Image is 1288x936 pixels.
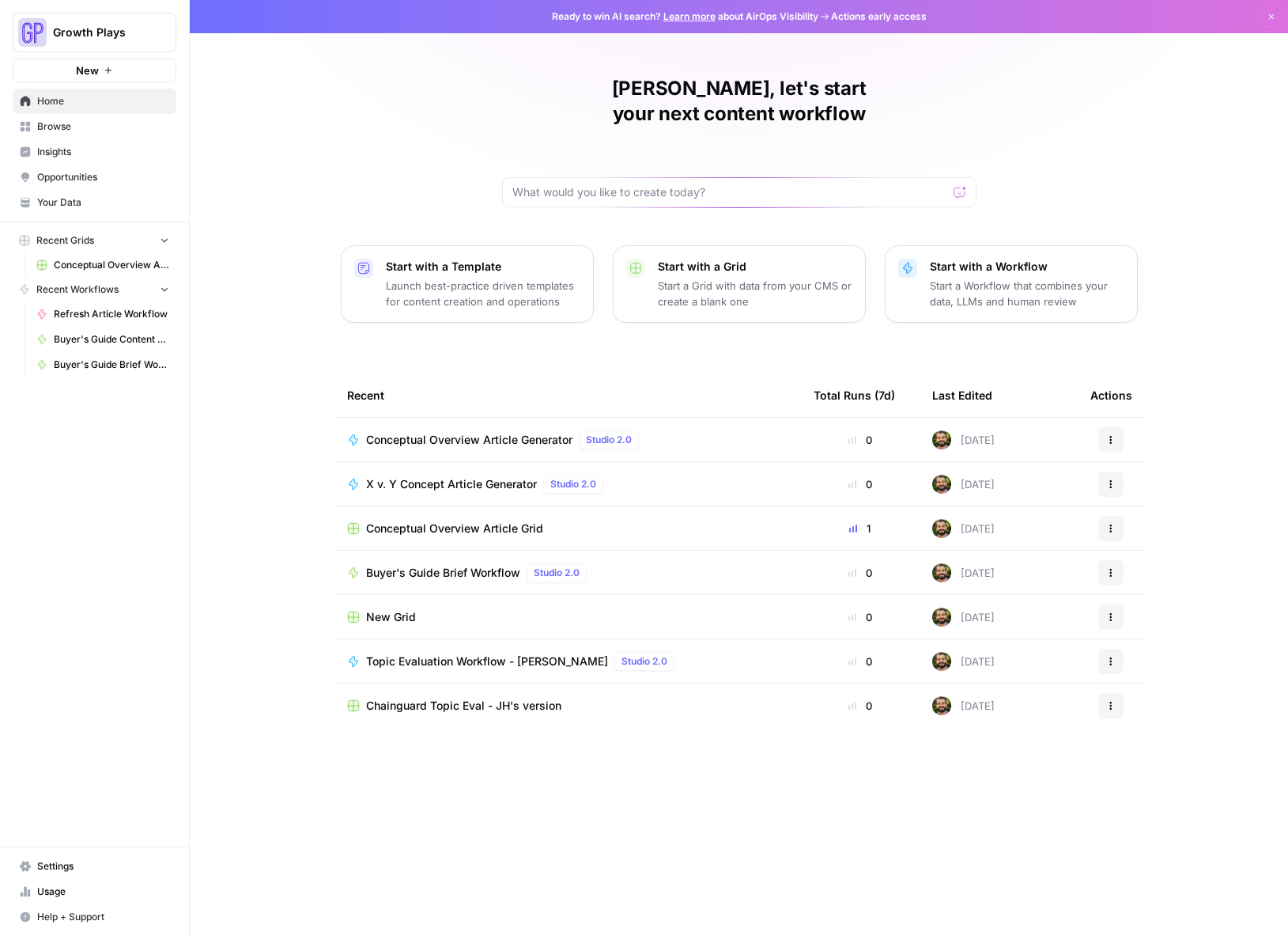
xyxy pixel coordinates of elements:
[502,76,976,127] h1: [PERSON_NAME], let's start your next content workflow
[13,139,176,165] a: Insights
[13,879,176,904] a: Usage
[932,608,951,627] img: 7n9g0vcyosf9m799tx179q68c4d8
[36,282,119,297] span: Recent Workflows
[932,696,951,715] img: 7n9g0vcyosf9m799tx179q68c4d8
[512,184,947,200] input: What would you like to create today?
[37,885,169,899] span: Usage
[814,432,907,448] div: 0
[932,652,995,671] div: [DATE]
[366,654,608,669] span: Topic Evaluation Workflow - [PERSON_NAME]
[54,332,169,347] span: Buyer's Guide Content Workflow - Gemini/[PERSON_NAME] Version
[932,608,995,627] div: [DATE]
[932,696,995,715] div: [DATE]
[37,94,169,108] span: Home
[29,327,176,352] a: Buyer's Guide Content Workflow - Gemini/[PERSON_NAME] Version
[347,475,788,494] a: X v. Y Concept Article GeneratorStudio 2.0
[347,521,788,536] a: Conceptual Overview Article Grid
[930,259,1124,275] p: Start with a Workflow
[932,430,951,449] img: 7n9g0vcyosf9m799tx179q68c4d8
[814,609,907,625] div: 0
[814,521,907,536] div: 1
[932,563,995,582] div: [DATE]
[347,652,788,671] a: Topic Evaluation Workflow - [PERSON_NAME]Studio 2.0
[13,854,176,879] a: Settings
[613,245,866,323] button: Start with a GridStart a Grid with data from your CMS or create a blank one
[366,609,416,625] span: New Grid
[932,519,951,538] img: 7n9g0vcyosf9m799tx179q68c4d8
[13,904,176,930] button: Help + Support
[366,476,537,492] span: X v. Y Concept Article Generator
[13,59,176,82] button: New
[663,10,716,22] a: Learn more
[347,373,788,417] div: Recent
[76,63,99,78] span: New
[18,18,47,47] img: Growth Plays Logo
[658,259,852,275] p: Start with a Grid
[366,565,520,581] span: Buyer's Guide Brief Workflow
[366,521,543,536] span: Conceptual Overview Article Grid
[386,259,580,275] p: Start with a Template
[54,258,169,272] span: Conceptual Overview Article Grid
[54,358,169,372] span: Buyer's Guide Brief Workflow
[13,165,176,190] a: Opportunities
[37,119,169,134] span: Browse
[13,229,176,252] button: Recent Grids
[658,278,852,309] p: Start a Grid with data from your CMS or create a blank one
[550,477,596,491] span: Studio 2.0
[29,352,176,377] a: Buyer's Guide Brief Workflow
[29,301,176,327] a: Refresh Article Workflow
[366,432,572,448] span: Conceptual Overview Article Generator
[814,373,895,417] div: Total Runs (7d)
[814,476,907,492] div: 0
[347,609,788,625] a: New Grid
[932,652,951,671] img: 7n9g0vcyosf9m799tx179q68c4d8
[366,698,561,714] span: Chainguard Topic Eval - JH's version
[347,430,788,449] a: Conceptual Overview Article GeneratorStudio 2.0
[814,565,907,581] div: 0
[932,563,951,582] img: 7n9g0vcyosf9m799tx179q68c4d8
[53,25,149,40] span: Growth Plays
[932,430,995,449] div: [DATE]
[54,307,169,321] span: Refresh Article Workflow
[37,170,169,184] span: Opportunities
[814,698,907,714] div: 0
[13,89,176,114] a: Home
[552,9,818,24] span: Ready to win AI search? about AirOps Visibility
[37,195,169,210] span: Your Data
[586,433,632,447] span: Studio 2.0
[1090,373,1132,417] div: Actions
[885,245,1138,323] button: Start with a WorkflowStart a Workflow that combines your data, LLMs and human review
[13,13,176,52] button: Workspace: Growth Plays
[386,278,580,309] p: Launch best-practice driven templates for content creation and operations
[29,252,176,278] a: Conceptual Overview Article Grid
[347,563,788,582] a: Buyer's Guide Brief WorkflowStudio 2.0
[930,278,1124,309] p: Start a Workflow that combines your data, LLMs and human review
[932,519,995,538] div: [DATE]
[621,654,667,669] span: Studio 2.0
[37,859,169,873] span: Settings
[932,475,951,494] img: 7n9g0vcyosf9m799tx179q68c4d8
[831,9,927,24] span: Actions early access
[932,373,992,417] div: Last Edited
[13,114,176,139] a: Browse
[347,698,788,714] a: Chainguard Topic Eval - JH's version
[932,475,995,494] div: [DATE]
[37,910,169,924] span: Help + Support
[36,233,94,248] span: Recent Grids
[13,190,176,215] a: Your Data
[13,278,176,301] button: Recent Workflows
[37,145,169,159] span: Insights
[534,566,580,580] span: Studio 2.0
[341,245,594,323] button: Start with a TemplateLaunch best-practice driven templates for content creation and operations
[814,654,907,669] div: 0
